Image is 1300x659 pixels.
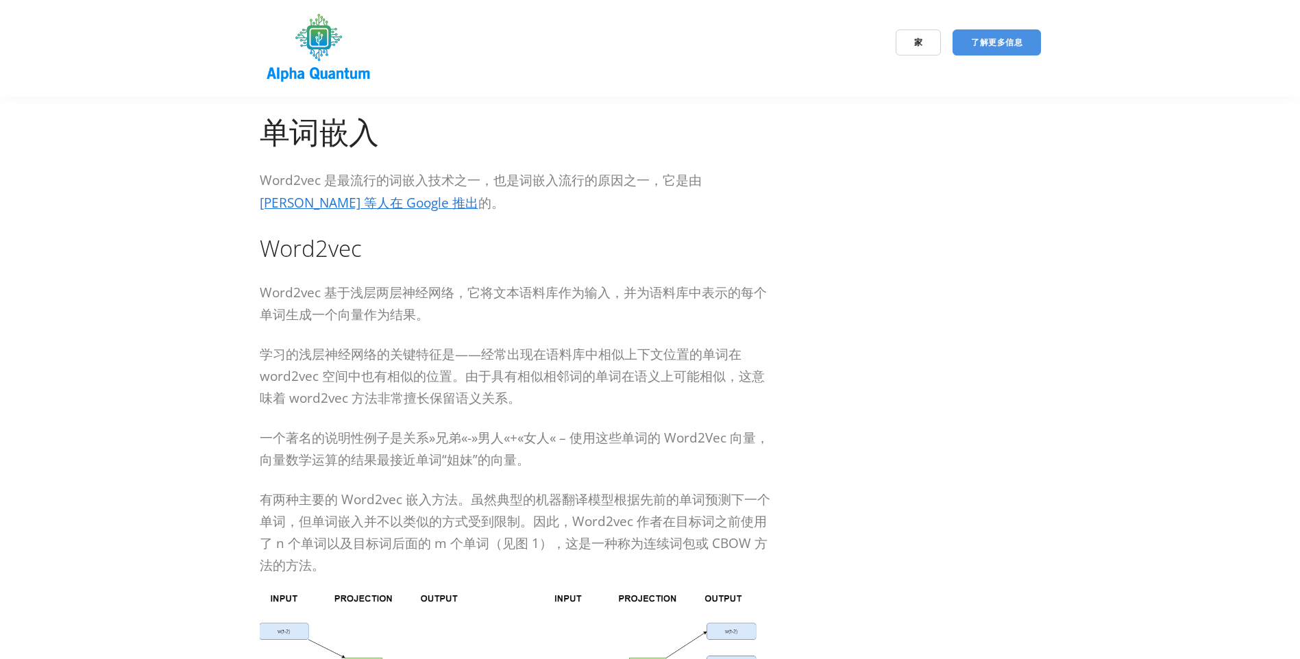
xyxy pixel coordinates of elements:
[260,343,774,409] p: 学习的浅层神经网络的关键特征是——经常出现在语料库中相似上下文位置的单词在 word2vec 空间中也有相似的位置。由于具有相似相邻词的单词在语义上可能相似，这意味着 word2vec 方法非常...
[260,427,774,471] p: 一个著名的说明性例子是关系»兄弟«-»男人«+«女人« – 使用这些单词的 Word2Vec 向量，向量数学运算的结果最接近单词“姐妹”的向量。
[260,169,774,215] p: Word2vec 是最流行的词嵌入技术之一，也是词嵌入流行的原因之一，它是由 的。
[914,36,923,48] span: 家
[260,282,774,325] p: Word2vec 基于浅层两层神经网络，它将文本语料库作为输入，并为语料库中表示的每个单词生成一个向量作为结果。
[260,488,774,576] p: 有两种主要的 Word2vec 嵌入方法。虽然典型的机器翻译模型根据先前的单词预测下一个单词，但单词嵌入并不以类似的方式受到限制。因此，Word2vec 作者在目标词之前使用了 n 个单词以及目...
[953,29,1041,55] a: 了解更多信息
[896,29,941,55] a: 家
[971,36,1022,48] span: 了解更多信息
[260,112,774,151] h1: 单词嵌入
[260,194,478,212] a: [PERSON_NAME] 等人在 Google 推出
[260,233,774,264] h2: Word2vec
[260,9,378,88] img: 商标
